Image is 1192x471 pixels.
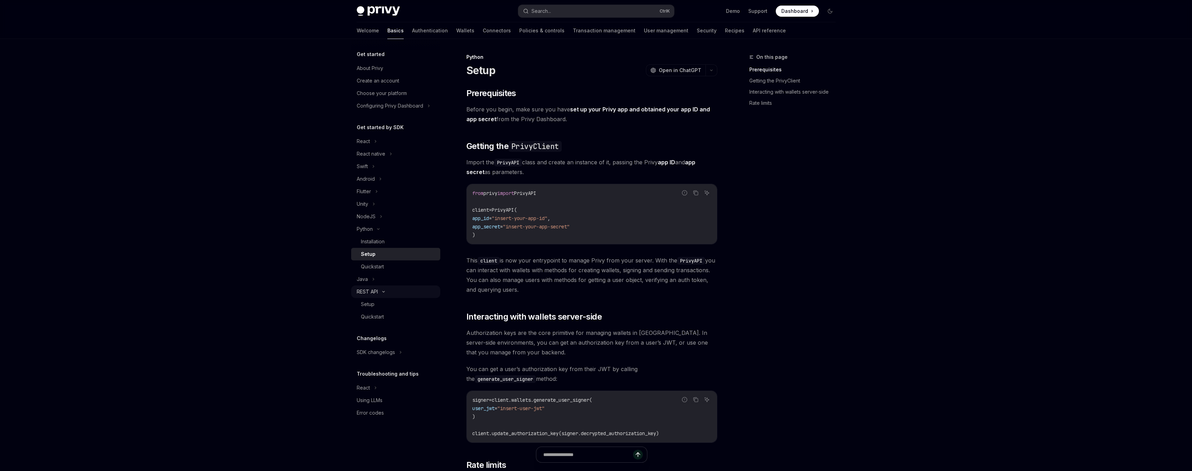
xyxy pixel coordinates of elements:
div: Create an account [357,77,399,85]
div: Using LLMs [357,396,382,405]
a: Getting the PrivyClient [749,75,841,86]
div: Choose your platform [357,89,407,97]
button: Open in ChatGPT [646,64,705,76]
div: NodeJS [357,212,376,221]
span: Dashboard [781,8,808,15]
a: Dashboard [776,6,819,17]
span: app_secret [472,223,500,230]
a: Wallets [456,22,474,39]
button: Send message [633,450,643,460]
code: PrivyAPI [677,257,705,265]
span: Getting the [466,141,562,152]
span: user_jwt [472,405,495,411]
span: from [472,190,483,196]
div: SDK changelogs [357,348,395,356]
a: About Privy [351,62,440,74]
h5: Get started [357,50,385,58]
div: REST API [357,288,378,296]
span: client [472,207,489,213]
a: Demo [726,8,740,15]
div: Swift [357,162,368,171]
div: React [357,137,370,146]
div: Flutter [357,187,371,196]
a: set up your Privy app and obtained your app ID and app secret [466,106,710,123]
span: You can get a user’s authorization key from their JWT by calling the method: [466,364,717,384]
span: Interacting with wallets server-side [466,311,602,322]
a: Support [748,8,767,15]
button: Search...CtrlK [518,5,674,17]
span: ) [472,414,475,420]
div: React native [357,150,385,158]
span: privy [483,190,497,196]
span: "insert-user-jwt" [497,405,545,411]
a: API reference [753,22,786,39]
a: Interacting with wallets server-side [749,86,841,97]
button: Ask AI [702,188,711,197]
a: Recipes [725,22,744,39]
a: Error codes [351,407,440,419]
a: Rate limits [749,97,841,109]
a: Authentication [412,22,448,39]
button: Copy the contents from the code block [691,395,700,404]
a: Quickstart [351,311,440,323]
a: Setup [351,298,440,311]
code: client [477,257,500,265]
span: This is now your entrypoint to manage Privy from your server. With the you can interact with wall... [466,256,717,295]
span: PrivyAPI( [492,207,517,213]
a: Setup [351,248,440,260]
div: Error codes [357,409,384,417]
div: Android [357,175,375,183]
h5: Changelogs [357,334,387,343]
h5: Troubleshooting and tips [357,370,419,378]
div: Configuring Privy Dashboard [357,102,423,110]
span: Before you begin, make sure you have from the Privy Dashboard. [466,104,717,124]
strong: app ID [658,159,675,166]
div: Quickstart [361,262,384,271]
div: Python [466,54,717,61]
h1: Setup [466,64,495,77]
div: Setup [361,250,376,258]
code: PrivyClient [508,141,561,152]
h5: Get started by SDK [357,123,404,132]
span: Import the class and create an instance of it, passing the Privy and as parameters. [466,157,717,177]
button: Report incorrect code [680,188,689,197]
a: User management [644,22,688,39]
div: Installation [361,237,385,246]
div: Unity [357,200,368,208]
span: signer [472,397,489,403]
div: React [357,384,370,392]
span: = [489,215,492,221]
a: Create an account [351,74,440,87]
button: Report incorrect code [680,395,689,404]
button: Copy the contents from the code block [691,188,700,197]
a: Policies & controls [519,22,565,39]
span: import [497,190,514,196]
div: Python [357,225,373,233]
span: ) [472,232,475,238]
span: client.update_authorization_key(signer.decrypted_authorization_key) [472,430,659,437]
a: Installation [351,235,440,248]
a: Basics [387,22,404,39]
span: PrivyAPI [514,190,536,196]
a: Prerequisites [749,64,841,75]
div: About Privy [357,64,383,72]
a: Choose your platform [351,87,440,100]
span: client.wallets.generate_user_signer( [492,397,592,403]
a: Welcome [357,22,379,39]
code: PrivyAPI [494,159,522,166]
span: , [547,215,550,221]
span: Authorization keys are the core primitive for managing wallets in [GEOGRAPHIC_DATA]. In server-si... [466,328,717,357]
span: = [495,405,497,411]
span: Ctrl K [660,8,670,14]
div: Java [357,275,368,283]
span: Prerequisites [466,88,516,99]
span: On this page [756,53,788,61]
span: Open in ChatGPT [659,67,701,74]
span: = [489,397,492,403]
span: = [500,223,503,230]
div: Search... [531,7,551,15]
a: Security [697,22,717,39]
div: Setup [361,300,374,308]
span: "insert-your-app-secret" [503,223,570,230]
span: = [489,207,492,213]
